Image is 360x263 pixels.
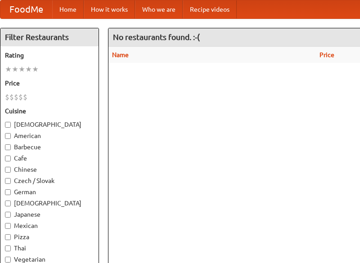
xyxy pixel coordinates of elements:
li: ★ [32,64,39,74]
a: How it works [84,0,135,18]
li: $ [5,92,9,102]
label: Cafe [5,154,94,163]
li: $ [9,92,14,102]
li: $ [23,92,27,102]
ng-pluralize: No restaurants found. :-( [113,33,200,41]
a: Who we are [135,0,183,18]
input: [DEMOGRAPHIC_DATA] [5,201,11,206]
a: Home [52,0,84,18]
input: Cafe [5,156,11,161]
a: Recipe videos [183,0,237,18]
h4: Filter Restaurants [0,28,99,46]
label: Chinese [5,165,94,174]
li: ★ [5,64,12,74]
label: Mexican [5,221,94,230]
input: [DEMOGRAPHIC_DATA] [5,122,11,128]
label: Barbecue [5,143,94,152]
label: Czech / Slovak [5,176,94,185]
a: Name [112,51,129,58]
label: German [5,187,94,196]
label: Japanese [5,210,94,219]
input: Pizza [5,234,11,240]
input: Japanese [5,212,11,218]
li: ★ [12,64,18,74]
h5: Price [5,79,94,88]
input: American [5,133,11,139]
li: ★ [18,64,25,74]
label: [DEMOGRAPHIC_DATA] [5,120,94,129]
h5: Cuisine [5,107,94,116]
input: Chinese [5,167,11,173]
input: German [5,189,11,195]
input: Barbecue [5,144,11,150]
input: Vegetarian [5,257,11,263]
li: $ [14,92,18,102]
input: Mexican [5,223,11,229]
li: ★ [25,64,32,74]
label: Thai [5,244,94,253]
input: Czech / Slovak [5,178,11,184]
li: $ [18,92,23,102]
h5: Rating [5,51,94,60]
label: [DEMOGRAPHIC_DATA] [5,199,94,208]
input: Thai [5,245,11,251]
a: Price [319,51,334,58]
label: Pizza [5,232,94,241]
a: FoodMe [0,0,52,18]
label: American [5,131,94,140]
